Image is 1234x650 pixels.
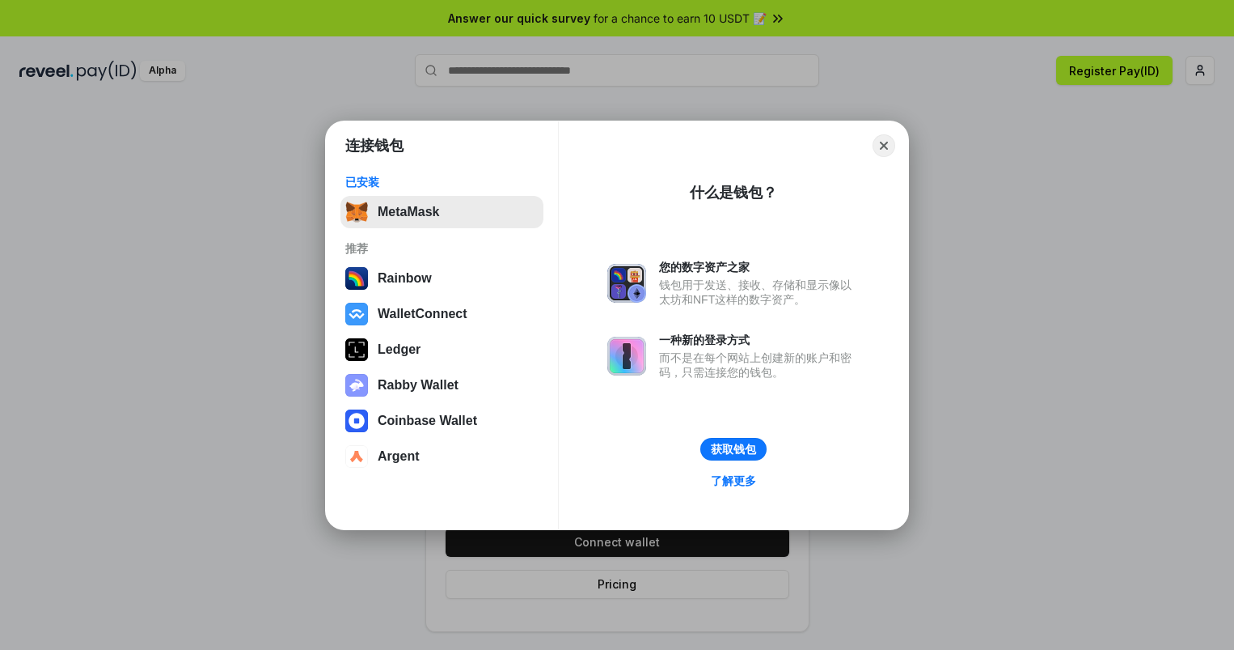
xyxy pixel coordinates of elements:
img: svg+xml,%3Csvg%20xmlns%3D%22http%3A%2F%2Fwww.w3.org%2F2000%2Fsvg%22%20fill%3D%22none%22%20viewBox... [607,264,646,303]
div: 推荐 [345,241,539,256]
div: 获取钱包 [711,442,756,457]
div: 而不是在每个网站上创建新的账户和密码，只需连接您的钱包。 [659,350,860,380]
img: svg+xml,%3Csvg%20width%3D%22120%22%20height%3D%22120%22%20viewBox%3D%220%200%20120%20120%22%20fil... [345,267,368,290]
div: 已安装 [345,175,539,189]
img: svg+xml,%3Csvg%20xmlns%3D%22http%3A%2F%2Fwww.w3.org%2F2000%2Fsvg%22%20fill%3D%22none%22%20viewBox... [607,337,646,376]
div: 钱包用于发送、接收、存储和显示像以太坊和NFT这样的数字资产。 [659,278,860,307]
button: Coinbase Wallet [340,405,543,437]
img: svg+xml,%3Csvg%20fill%3D%22none%22%20height%3D%2233%22%20viewBox%3D%220%200%2035%2033%22%20width%... [345,201,368,223]
button: 获取钱包 [700,438,767,461]
div: 了解更多 [711,474,756,488]
img: svg+xml,%3Csvg%20width%3D%2228%22%20height%3D%2228%22%20viewBox%3D%220%200%2028%2028%22%20fill%3D... [345,410,368,432]
button: MetaMask [340,196,543,228]
button: Close [873,134,895,157]
img: svg+xml,%3Csvg%20xmlns%3D%22http%3A%2F%2Fwww.w3.org%2F2000%2Fsvg%22%20width%3D%2228%22%20height%3... [345,338,368,361]
div: Rabby Wallet [378,378,459,393]
div: Argent [378,449,420,464]
div: MetaMask [378,205,439,219]
img: svg+xml,%3Csvg%20xmlns%3D%22http%3A%2F%2Fwww.w3.org%2F2000%2Fsvg%22%20fill%3D%22none%22%20viewBox... [345,374,368,397]
h1: 连接钱包 [345,136,404,155]
a: 了解更多 [701,470,766,491]
div: 什么是钱包？ [690,183,777,202]
img: svg+xml,%3Csvg%20width%3D%2228%22%20height%3D%2228%22%20viewBox%3D%220%200%2028%2028%22%20fill%3D... [345,445,368,468]
button: Argent [340,440,543,473]
div: 您的数字资产之家 [659,260,860,274]
div: Coinbase Wallet [378,414,477,428]
div: Ledger [378,342,420,357]
button: Rainbow [340,262,543,295]
button: Ledger [340,333,543,366]
button: WalletConnect [340,298,543,330]
div: 一种新的登录方式 [659,333,860,347]
button: Rabby Wallet [340,369,543,401]
div: Rainbow [378,271,432,286]
div: WalletConnect [378,307,467,321]
img: svg+xml,%3Csvg%20width%3D%2228%22%20height%3D%2228%22%20viewBox%3D%220%200%2028%2028%22%20fill%3D... [345,303,368,325]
